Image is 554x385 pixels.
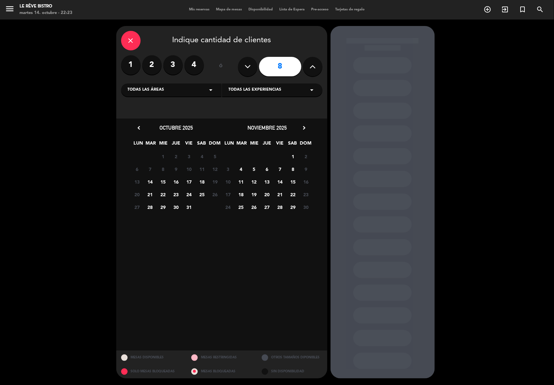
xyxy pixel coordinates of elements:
span: octubre 2025 [159,124,193,131]
span: 5 [249,164,259,174]
span: 5 [210,151,220,162]
span: 4 [236,164,246,174]
span: 27 [132,202,143,212]
span: 19 [249,189,259,200]
span: 28 [145,202,156,212]
span: 8 [158,164,169,174]
div: Indique cantidad de clientes [121,31,322,50]
span: 25 [236,202,246,212]
i: arrow_drop_down [207,86,215,94]
span: 10 [223,176,233,187]
div: ó [210,55,232,78]
span: 12 [210,164,220,174]
span: MAR [236,139,247,150]
span: 4 [197,151,208,162]
span: 21 [145,189,156,200]
span: 6 [262,164,272,174]
span: VIE [183,139,194,150]
i: search [536,6,544,13]
span: 30 [171,202,182,212]
span: JUE [171,139,182,150]
span: 14 [275,176,285,187]
span: 25 [197,189,208,200]
div: SIN DISPONIBILIDAD [257,365,327,379]
span: DOM [300,139,310,150]
span: 17 [223,189,233,200]
i: arrow_drop_down [308,86,316,94]
span: 2 [171,151,182,162]
span: 16 [301,176,311,187]
span: 29 [158,202,169,212]
span: 12 [249,176,259,187]
span: 13 [132,176,143,187]
span: 13 [262,176,272,187]
span: 10 [184,164,195,174]
span: VIE [274,139,285,150]
span: 18 [236,189,246,200]
span: JUE [262,139,272,150]
span: 3 [184,151,195,162]
span: 2 [301,151,311,162]
span: 26 [210,189,220,200]
span: MIE [249,139,260,150]
span: 9 [301,164,311,174]
i: chevron_left [136,124,143,131]
span: 24 [223,202,233,212]
span: 1 [158,151,169,162]
span: 3 [223,164,233,174]
i: add_circle_outline [484,6,492,13]
i: chevron_right [301,124,308,131]
span: 15 [288,176,298,187]
span: Lista de Espera [276,8,308,11]
span: 20 [132,189,143,200]
span: 24 [184,189,195,200]
i: menu [5,4,15,14]
span: SAB [196,139,207,150]
span: 30 [301,202,311,212]
span: MIE [158,139,169,150]
span: 6 [132,164,143,174]
span: 1 [288,151,298,162]
span: 23 [171,189,182,200]
span: 7 [275,164,285,174]
span: 22 [288,189,298,200]
span: 23 [301,189,311,200]
i: turned_in_not [519,6,527,13]
span: 22 [158,189,169,200]
div: MESAS DISPONIBLES [116,351,187,365]
span: 15 [158,176,169,187]
span: Tarjetas de regalo [332,8,368,11]
div: MESAS RESTRINGIDAS [186,351,257,365]
span: LUN [133,139,144,150]
span: Todas las áreas [128,87,164,93]
span: DOM [209,139,220,150]
span: 11 [197,164,208,174]
span: 18 [197,176,208,187]
div: OTROS TAMAÑOS DIPONIBLES [257,351,327,365]
div: martes 14. octubre - 22:23 [19,10,72,16]
span: 19 [210,176,220,187]
button: menu [5,4,15,16]
span: 9 [171,164,182,174]
span: 28 [275,202,285,212]
span: Mapa de mesas [213,8,246,11]
label: 4 [184,55,204,75]
span: Todas las experiencias [229,87,282,93]
span: 16 [171,176,182,187]
i: close [127,37,135,45]
span: noviembre 2025 [247,124,287,131]
span: Pre-acceso [308,8,332,11]
span: 17 [184,176,195,187]
div: MESAS BLOQUEADAS [186,365,257,379]
span: 29 [288,202,298,212]
span: Disponibilidad [246,8,276,11]
span: 14 [145,176,156,187]
div: Le Rêve Bistro [19,3,72,10]
span: 31 [184,202,195,212]
span: 26 [249,202,259,212]
span: 8 [288,164,298,174]
div: SOLO MESAS BLOQUEADAS [116,365,187,379]
span: 11 [236,176,246,187]
span: 20 [262,189,272,200]
span: MAR [145,139,156,150]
